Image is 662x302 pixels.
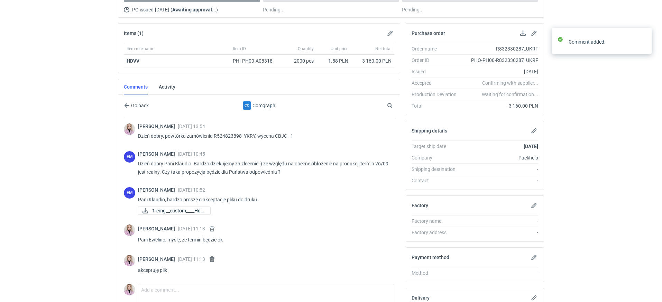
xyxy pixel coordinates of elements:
[178,123,205,129] span: [DATE] 13:54
[412,203,428,208] h2: Factory
[412,154,462,161] div: Company
[124,30,144,36] h2: Items (1)
[412,80,462,86] div: Accepted
[462,154,538,161] div: Packhelp
[233,57,279,64] div: PHI-PH00-A08318
[412,91,462,98] div: Production Deviation
[530,253,538,262] button: Edit payment method
[138,236,389,244] p: Pani Ewelino, myślę, że termin będzie ok
[462,229,538,236] div: -
[124,284,135,295] img: Klaudia Wiśniewska
[462,102,538,109] div: 3 160.00 PLN
[462,218,538,225] div: -
[482,91,538,98] em: Waiting for confirmation...
[124,225,135,236] img: Klaudia Wiśniewska
[178,151,205,157] span: [DATE] 10:45
[412,229,462,236] div: Factory address
[243,101,251,110] figcaption: Co
[263,6,285,14] span: Pending...
[127,58,139,64] a: HDVV
[298,46,314,52] span: Quantity
[124,123,135,135] img: Klaudia Wiśniewska
[569,38,641,45] div: Comment added.
[412,177,462,184] div: Contact
[178,256,205,262] span: [DATE] 11:13
[138,159,389,176] p: Dzień dobry Pani Klaudio. Bardzo dziekujemy za zlecenie :) ze względu na obecne obłożenie na prod...
[159,79,175,94] a: Activity
[202,101,316,110] div: Comgraph
[243,101,251,110] div: Comgraph
[124,151,135,163] figcaption: EM
[138,226,178,231] span: [PERSON_NAME]
[138,187,178,193] span: [PERSON_NAME]
[412,166,462,173] div: Shipping destination
[412,143,462,150] div: Target ship date
[319,57,348,64] div: 1.58 PLN
[124,79,148,94] a: Comments
[412,295,430,301] h2: Delivery
[138,256,178,262] span: [PERSON_NAME]
[233,46,246,52] span: Item ID
[375,46,392,52] span: Net total
[216,7,218,12] span: )
[462,177,538,184] div: -
[402,6,538,14] div: Pending...
[155,6,169,14] span: [DATE]
[127,46,154,52] span: Item nickname
[124,187,135,199] figcaption: EM
[530,201,538,210] button: Edit factory details
[178,187,205,193] span: [DATE] 10:52
[138,151,178,157] span: [PERSON_NAME]
[152,207,205,214] span: 1-cmg__custom____Hdo...
[412,30,445,36] h2: Purchase order
[124,255,135,266] img: Klaudia Wiśniewska
[354,57,392,64] div: 3 160.00 PLN
[462,45,538,52] div: R832330287_UKRF
[124,101,149,110] button: Go back
[412,57,462,64] div: Order ID
[138,207,211,215] a: 1-cmg__custom____Hdo...
[412,218,462,225] div: Factory name
[641,38,646,45] button: close
[130,103,149,108] span: Go back
[462,269,538,276] div: -
[412,128,447,134] h2: Shipping details
[138,132,389,140] p: Dzień dobry, powtórka zamówienia R524823898_YKRY, wycena CBJC - 1
[138,195,389,204] p: Pani Klaudio, bardzo proszę o akceptacje pliku do druku.
[482,80,538,86] em: Confirming with supplier...
[530,29,538,37] button: Edit purchase order
[282,55,316,67] div: 2000 pcs
[172,7,216,12] strong: Awaiting approval...
[462,57,538,64] div: PHO-PH00-R832330287_UKRF
[138,123,178,129] span: [PERSON_NAME]
[412,269,462,276] div: Method
[530,127,538,135] button: Edit shipping details
[462,166,538,173] div: -
[412,255,449,260] h2: Payment method
[462,68,538,75] div: [DATE]
[519,29,527,37] button: Download PO
[386,29,394,37] button: Edit items
[412,68,462,75] div: Issued
[412,45,462,52] div: Order name
[124,187,135,199] div: Ewelina Macek
[412,102,462,109] div: Total
[178,226,205,231] span: [DATE] 11:13
[386,101,408,110] input: Search
[138,266,389,274] p: akceptuję plik
[124,151,135,163] div: Ewelina Macek
[524,144,538,149] strong: [DATE]
[124,6,260,14] div: PO issued
[171,7,172,12] span: (
[138,207,207,215] div: 1-cmg__custom____Hdo akceptu DVV__d0__oR936510026__outside.pdf-cmg__custom____HDVV__d0__oR9365100...
[530,294,538,302] button: Edit delivery details
[331,46,348,52] span: Unit price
